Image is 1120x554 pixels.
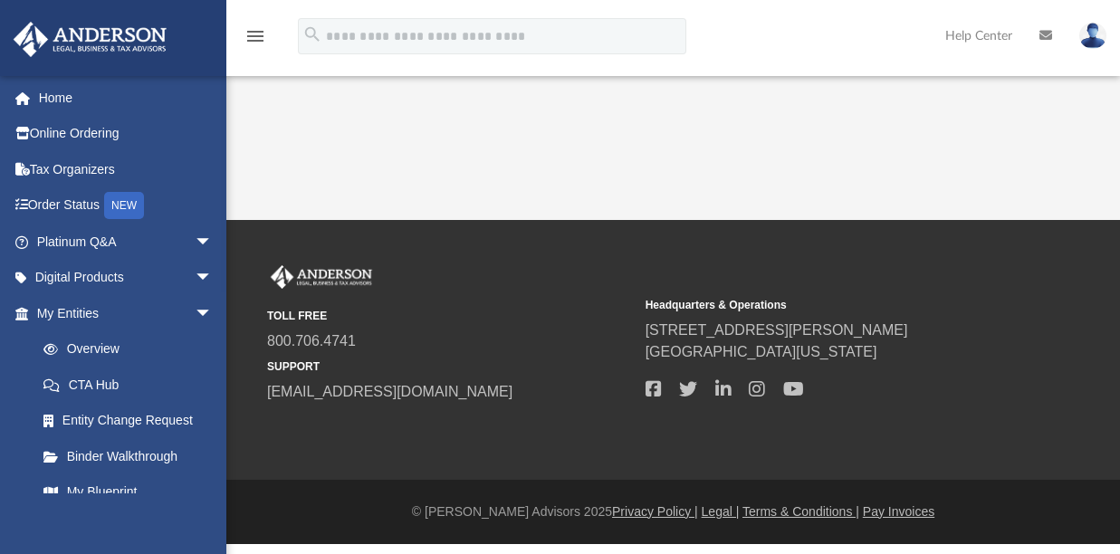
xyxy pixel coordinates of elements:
a: Platinum Q&Aarrow_drop_down [13,224,240,260]
i: menu [244,25,266,47]
a: My Blueprint [25,474,231,511]
a: Pay Invoices [863,504,934,519]
a: [EMAIL_ADDRESS][DOMAIN_NAME] [267,384,512,399]
a: Terms & Conditions | [742,504,859,519]
a: [STREET_ADDRESS][PERSON_NAME] [646,322,908,338]
img: User Pic [1079,23,1106,49]
small: SUPPORT [267,358,633,375]
a: [GEOGRAPHIC_DATA][US_STATE] [646,344,877,359]
a: menu [244,34,266,47]
img: Anderson Advisors Platinum Portal [267,265,376,289]
span: arrow_drop_down [195,260,231,297]
small: Headquarters & Operations [646,297,1011,313]
a: Entity Change Request [25,403,240,439]
i: search [302,24,322,44]
div: © [PERSON_NAME] Advisors 2025 [226,502,1120,521]
a: Privacy Policy | [612,504,698,519]
a: Online Ordering [13,116,240,152]
a: Overview [25,331,240,368]
a: Legal | [702,504,740,519]
a: My Entitiesarrow_drop_down [13,295,240,331]
a: CTA Hub [25,367,240,403]
a: Order StatusNEW [13,187,240,224]
a: 800.706.4741 [267,333,356,349]
span: arrow_drop_down [195,224,231,261]
div: NEW [104,192,144,219]
a: Home [13,80,240,116]
span: arrow_drop_down [195,295,231,332]
a: Digital Productsarrow_drop_down [13,260,240,296]
small: TOLL FREE [267,308,633,324]
a: Binder Walkthrough [25,438,240,474]
img: Anderson Advisors Platinum Portal [8,22,172,57]
a: Tax Organizers [13,151,240,187]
